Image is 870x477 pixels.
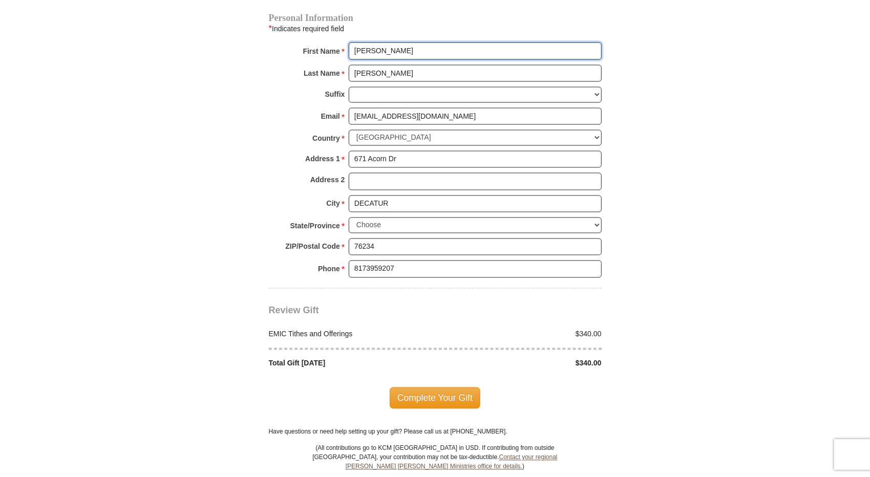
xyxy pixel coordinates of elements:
div: EMIC Tithes and Offerings [263,329,435,340]
span: Complete Your Gift [390,387,480,409]
strong: Phone [318,262,340,276]
strong: Country [312,132,340,146]
h4: Personal Information [269,14,602,22]
strong: ZIP/Postal Code [285,240,340,254]
strong: Email [321,109,340,123]
strong: First Name [303,44,340,58]
div: Total Gift [DATE] [263,358,435,369]
p: Have questions or need help setting up your gift? Please call us at [PHONE_NUMBER]. [269,427,602,437]
strong: Address 1 [305,152,340,166]
span: Review Gift [269,306,319,316]
a: Contact your regional [PERSON_NAME] [PERSON_NAME] Ministries office for details. [346,454,558,470]
strong: Last Name [304,66,340,80]
div: $340.00 [435,358,607,369]
strong: Suffix [325,87,345,101]
strong: State/Province [290,219,340,233]
div: $340.00 [435,329,607,340]
strong: City [326,197,339,211]
strong: Address 2 [310,173,345,187]
div: Indicates required field [269,22,602,35]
